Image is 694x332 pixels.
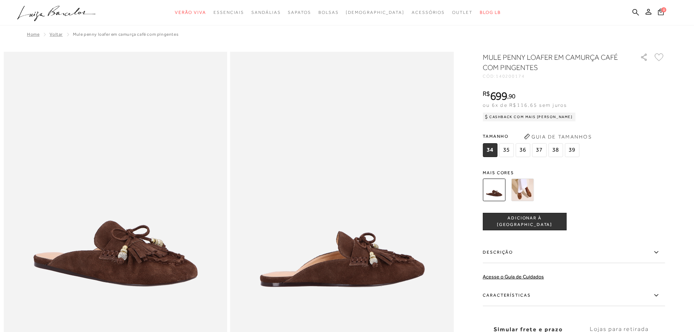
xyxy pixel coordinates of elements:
i: R$ [483,90,490,97]
span: Verão Viva [175,10,206,15]
a: BLOG LB [480,6,501,19]
a: categoryNavScreenReaderText [412,6,445,19]
span: 39 [565,143,579,157]
button: Guia de Tamanhos [521,131,594,142]
span: 34 [483,143,497,157]
img: MULE PENNY LOAFER EM CAMURÇA CARAMELO COM PINGENTES [511,179,534,201]
a: categoryNavScreenReaderText [251,6,281,19]
span: 140200174 [496,74,525,79]
button: ADICIONAR À [GEOGRAPHIC_DATA] [483,213,566,230]
a: Acesse o Guia de Cuidados [483,274,544,280]
span: Bolsas [318,10,339,15]
span: Outlet [452,10,473,15]
a: categoryNavScreenReaderText [318,6,339,19]
label: Características [483,285,665,306]
span: 37 [532,143,546,157]
span: Mais cores [483,171,665,175]
a: categoryNavScreenReaderText [452,6,473,19]
div: CÓD: [483,74,628,78]
span: 0 [661,7,666,12]
span: Tamanho [483,131,581,142]
img: MULE PENNY LOAFER EM CAMURÇA CAFÉ COM PINGENTES [483,179,505,201]
span: Sapatos [288,10,311,15]
span: MULE PENNY LOAFER EM CAMURÇA CAFÉ COM PINGENTES [73,32,179,37]
a: categoryNavScreenReaderText [213,6,244,19]
a: Voltar [50,32,63,37]
span: 38 [548,143,563,157]
a: categoryNavScreenReaderText [288,6,311,19]
a: Home [27,32,39,37]
a: noSubCategoriesText [346,6,404,19]
i: , [507,93,515,99]
span: 35 [499,143,514,157]
span: Essenciais [213,10,244,15]
span: 699 [490,89,507,102]
span: BLOG LB [480,10,501,15]
span: Acessórios [412,10,445,15]
span: 90 [509,92,515,100]
span: [DEMOGRAPHIC_DATA] [346,10,404,15]
h1: MULE PENNY LOAFER EM CAMURÇA CAFÉ COM PINGENTES [483,52,619,73]
span: 36 [515,143,530,157]
button: 0 [656,8,666,18]
span: Sandálias [251,10,281,15]
a: categoryNavScreenReaderText [175,6,206,19]
label: Descrição [483,242,665,263]
div: Cashback com Mais [PERSON_NAME] [483,113,576,121]
span: ou 6x de R$116,65 sem juros [483,102,567,108]
span: ADICIONAR À [GEOGRAPHIC_DATA] [483,215,566,228]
